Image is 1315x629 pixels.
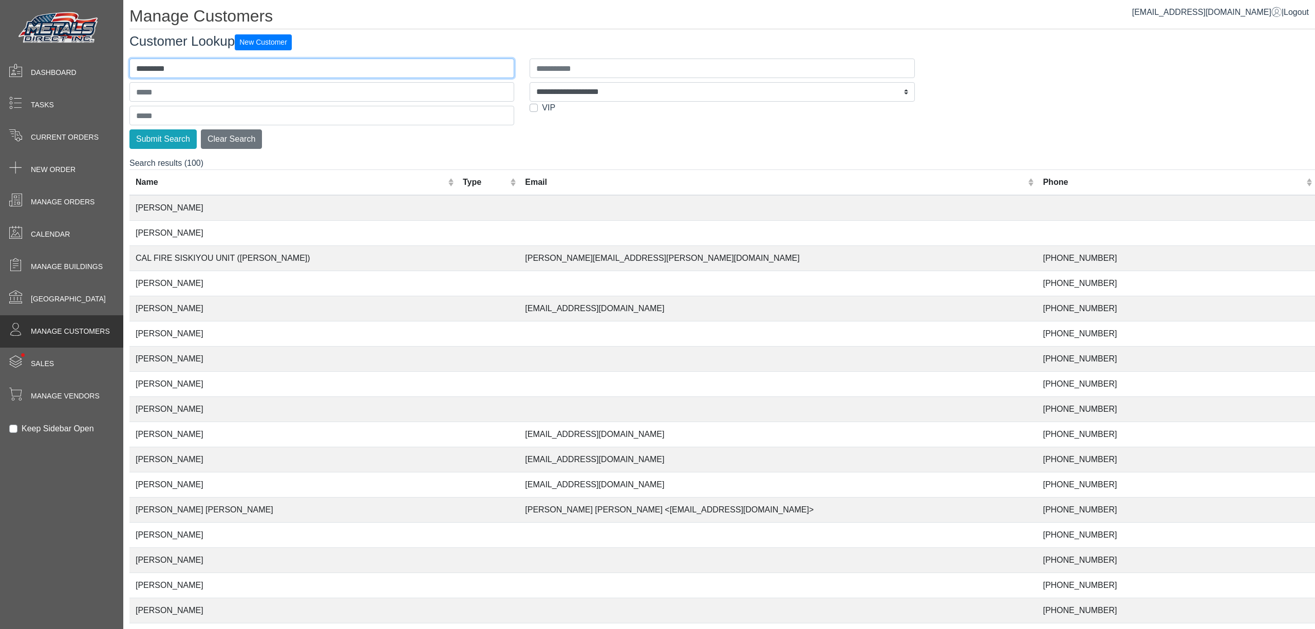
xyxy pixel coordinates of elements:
[1037,321,1315,347] td: [PHONE_NUMBER]
[463,176,508,188] div: Type
[129,321,457,347] td: [PERSON_NAME]
[129,598,457,623] td: [PERSON_NAME]
[10,338,36,372] span: •
[1132,8,1282,16] a: [EMAIL_ADDRESS][DOMAIN_NAME]
[1284,8,1309,16] span: Logout
[31,358,54,369] span: Sales
[1037,573,1315,598] td: [PHONE_NUMBER]
[129,548,457,573] td: [PERSON_NAME]
[31,67,77,78] span: Dashboard
[129,498,457,523] td: [PERSON_NAME] [PERSON_NAME]
[129,246,457,271] td: CAL FIRE SISKIYOU UNIT ([PERSON_NAME])
[519,246,1037,271] td: [PERSON_NAME][EMAIL_ADDRESS][PERSON_NAME][DOMAIN_NAME]
[1037,548,1315,573] td: [PHONE_NUMBER]
[129,347,457,372] td: [PERSON_NAME]
[1037,523,1315,548] td: [PHONE_NUMBER]
[1037,598,1315,623] td: [PHONE_NUMBER]
[1037,271,1315,296] td: [PHONE_NUMBER]
[1037,347,1315,372] td: [PHONE_NUMBER]
[519,296,1037,321] td: [EMAIL_ADDRESS][DOMAIN_NAME]
[31,197,95,207] span: Manage Orders
[129,6,1315,29] h1: Manage Customers
[31,132,99,143] span: Current Orders
[1037,397,1315,422] td: [PHONE_NUMBER]
[1132,6,1309,18] div: |
[129,422,457,447] td: [PERSON_NAME]
[1037,498,1315,523] td: [PHONE_NUMBER]
[129,573,457,598] td: [PERSON_NAME]
[31,326,110,337] span: Manage Customers
[129,221,457,246] td: [PERSON_NAME]
[1037,296,1315,321] td: [PHONE_NUMBER]
[1037,372,1315,397] td: [PHONE_NUMBER]
[31,391,100,402] span: Manage Vendors
[31,164,76,175] span: New Order
[129,296,457,321] td: [PERSON_NAME]
[129,129,197,149] button: Submit Search
[1037,447,1315,472] td: [PHONE_NUMBER]
[1043,176,1303,188] div: Phone
[129,372,457,397] td: [PERSON_NAME]
[129,523,457,548] td: [PERSON_NAME]
[31,261,103,272] span: Manage Buildings
[129,447,457,472] td: [PERSON_NAME]
[235,33,292,49] a: New Customer
[15,9,103,47] img: Metals Direct Inc Logo
[519,498,1037,523] td: [PERSON_NAME] [PERSON_NAME] <[EMAIL_ADDRESS][DOMAIN_NAME]>
[519,447,1037,472] td: [EMAIL_ADDRESS][DOMAIN_NAME]
[129,271,457,296] td: [PERSON_NAME]
[542,102,555,114] label: VIP
[1037,246,1315,271] td: [PHONE_NUMBER]
[31,100,54,110] span: Tasks
[1037,422,1315,447] td: [PHONE_NUMBER]
[129,195,457,221] td: [PERSON_NAME]
[22,423,94,435] label: Keep Sidebar Open
[201,129,262,149] button: Clear Search
[1037,472,1315,498] td: [PHONE_NUMBER]
[136,176,445,188] div: Name
[519,422,1037,447] td: [EMAIL_ADDRESS][DOMAIN_NAME]
[525,176,1025,188] div: Email
[129,397,457,422] td: [PERSON_NAME]
[31,294,106,304] span: [GEOGRAPHIC_DATA]
[31,229,70,240] span: Calendar
[519,472,1037,498] td: [EMAIL_ADDRESS][DOMAIN_NAME]
[129,472,457,498] td: [PERSON_NAME]
[129,33,1315,50] h3: Customer Lookup
[235,34,292,50] button: New Customer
